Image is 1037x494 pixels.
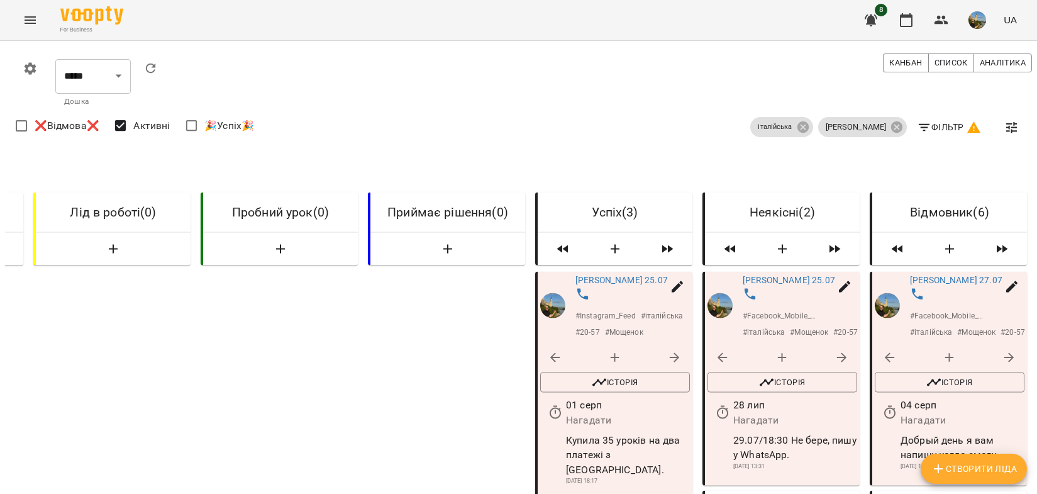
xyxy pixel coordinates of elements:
span: Пересунути лідів з колонки [982,238,1022,261]
p: Добрый день я вам напишу когда смогу [901,432,1024,462]
img: 6ddfb461bf3930363aa1894709f9e3a1.jpeg [968,11,986,29]
span: Аналітика [980,56,1026,70]
button: Список [928,53,974,72]
p: # 20-57 [833,327,858,338]
button: Створити Ліда [921,454,1027,484]
p: Купила 35 уроків на два платежі з [GEOGRAPHIC_DATA]. [566,432,690,477]
p: італійська [758,122,792,133]
span: 🎉Успіх🎉 [204,118,254,133]
h6: Лід в роботі ( 0 ) [46,203,180,222]
img: Максим [707,293,733,318]
span: UA [1004,13,1017,26]
p: # Facebook_Mobile_Feed [743,310,818,322]
p: # італійська [641,310,683,322]
button: Створити Ліда [923,238,977,261]
button: Створити Ліда [208,238,353,261]
p: # італійська [910,327,952,338]
span: ❌Відмова❌ [35,118,99,133]
p: # Мощенок [790,327,828,338]
p: 28 лип [733,398,857,413]
span: Пересунути лідів з колонки [814,238,855,261]
p: # Мощенок [605,327,643,338]
span: Історія [881,375,1018,390]
button: Історія [875,373,1024,393]
span: Список [934,56,968,70]
p: # 20-57 [575,327,600,338]
button: Створити Ліда [755,238,809,261]
p: Нагадати [566,413,690,428]
a: [PERSON_NAME] 27.07 [910,275,1002,285]
button: Фільтр [912,116,987,138]
span: Історія [546,375,684,390]
p: # Мощенок [957,327,995,338]
span: Історія [714,375,851,390]
p: Дошка [64,96,122,108]
img: Максим [540,293,565,318]
p: # Instagram_Feed [575,310,636,322]
p: # італійська [743,327,785,338]
button: Історія [540,373,690,393]
span: Фільтр [917,120,982,135]
h6: Пробний урок ( 0 ) [213,203,348,222]
a: [PERSON_NAME] 25.07 [575,275,668,285]
button: Menu [15,5,45,35]
p: [DATE] 13:31 [733,462,857,471]
p: 04 серп [901,398,1024,413]
h6: Неякісні ( 2 ) [715,203,850,222]
div: італійська [750,117,812,137]
p: Нагадати [901,413,1024,428]
p: 01 серп [566,398,690,413]
span: Канбан [889,56,922,70]
span: Створити Ліда [931,461,1017,476]
button: Історія [707,373,857,393]
span: Пересунути лідів з колонки [710,238,750,261]
span: Пересунути лідів з колонки [877,238,918,261]
p: [DATE] 11:56 [901,462,1024,471]
span: Пересунути лідів з колонки [647,238,687,261]
h6: Успіх ( 3 ) [548,203,682,222]
button: Створити Ліда [375,238,520,261]
span: 8 [875,4,887,16]
span: [PERSON_NAME] [818,121,894,133]
button: UA [999,8,1022,31]
span: For Business [60,26,123,34]
button: Канбан [883,53,928,72]
button: Створити Ліда [588,238,642,261]
span: Активні [133,118,170,133]
p: 29.07/18:30 Не бере, пишу у WhatsApp. [733,432,857,462]
span: Пересунути лідів з колонки [543,238,583,261]
h6: Відмовник ( 6 ) [882,203,1017,222]
p: # Facebook_Mobile_Feed [910,310,985,322]
h6: Приймає рішення ( 0 ) [380,203,515,222]
button: Аналітика [973,53,1032,72]
p: # 20-57 [1001,327,1025,338]
img: Voopty Logo [60,6,123,25]
div: [PERSON_NAME] [818,117,907,137]
p: [DATE] 18:17 [566,477,690,486]
p: Нагадати [733,413,857,428]
a: [PERSON_NAME] 25.07 [743,275,835,285]
img: Максим [875,293,900,318]
button: Створити Ліда [41,238,186,261]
